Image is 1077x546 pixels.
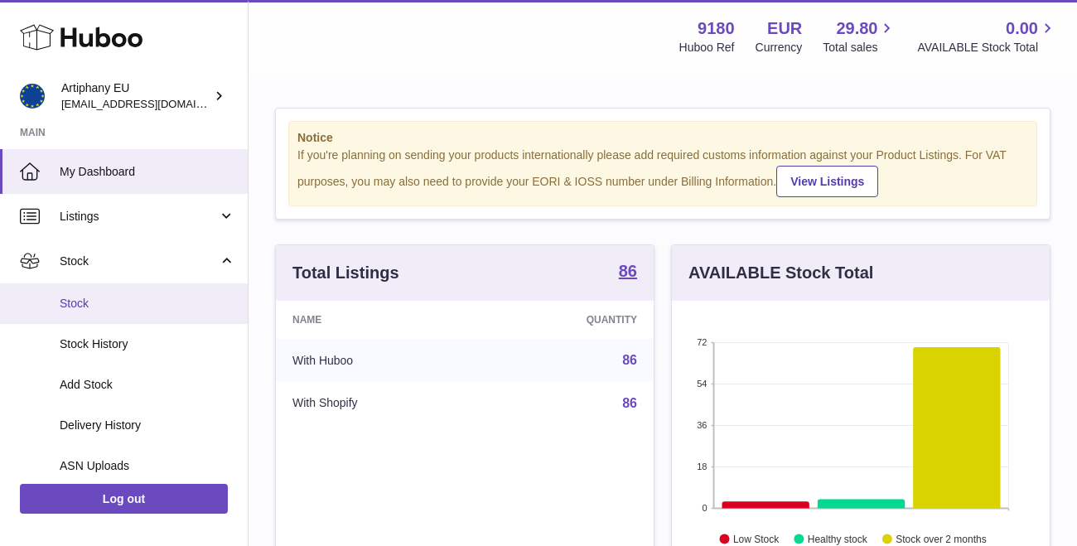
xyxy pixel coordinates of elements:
[60,254,218,269] span: Stock
[292,262,399,284] h3: Total Listings
[823,17,896,56] a: 29.80 Total sales
[917,40,1057,56] span: AVAILABLE Stock Total
[622,353,637,367] a: 86
[896,533,986,544] text: Stock over 2 months
[688,262,873,284] h3: AVAILABLE Stock Total
[60,164,235,180] span: My Dashboard
[20,84,45,109] img: artiphany@artiphany.eu
[697,461,707,471] text: 18
[776,166,878,197] a: View Listings
[622,396,637,410] a: 86
[767,17,802,40] strong: EUR
[619,263,637,279] strong: 86
[480,301,654,339] th: Quantity
[679,40,735,56] div: Huboo Ref
[756,40,803,56] div: Currency
[1006,17,1038,40] span: 0.00
[60,209,218,225] span: Listings
[619,263,637,283] a: 86
[60,296,235,312] span: Stock
[836,17,877,40] span: 29.80
[808,533,868,544] text: Healthy stock
[61,80,210,112] div: Artiphany EU
[697,379,707,389] text: 54
[276,382,480,425] td: With Shopify
[60,418,235,433] span: Delivery History
[60,458,235,474] span: ASN Uploads
[276,301,480,339] th: Name
[20,484,228,514] a: Log out
[733,533,780,544] text: Low Stock
[702,503,707,513] text: 0
[297,147,1028,197] div: If you're planning on sending your products internationally please add required customs informati...
[698,17,735,40] strong: 9180
[917,17,1057,56] a: 0.00 AVAILABLE Stock Total
[60,377,235,393] span: Add Stock
[276,339,480,382] td: With Huboo
[697,337,707,347] text: 72
[61,97,244,110] span: [EMAIL_ADDRESS][DOMAIN_NAME]
[297,130,1028,146] strong: Notice
[60,336,235,352] span: Stock History
[823,40,896,56] span: Total sales
[697,420,707,430] text: 36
